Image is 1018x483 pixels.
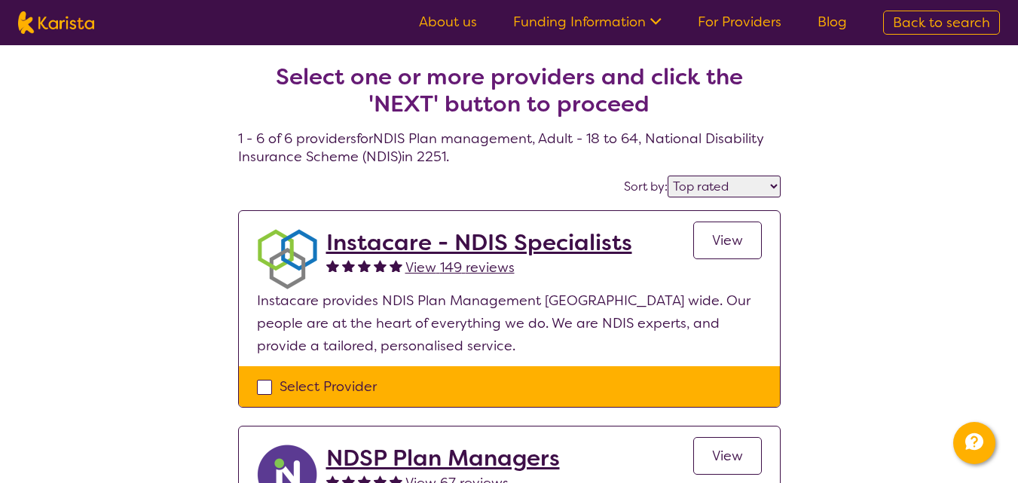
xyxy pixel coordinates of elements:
[257,229,317,289] img: obkhna0zu27zdd4ubuus.png
[326,229,632,256] a: Instacare - NDIS Specialists
[893,14,990,32] span: Back to search
[405,256,515,279] a: View 149 reviews
[256,63,763,118] h2: Select one or more providers and click the 'NEXT' button to proceed
[390,259,402,272] img: fullstar
[698,13,781,31] a: For Providers
[405,258,515,277] span: View 149 reviews
[326,445,560,472] a: NDSP Plan Managers
[693,437,762,475] a: View
[818,13,847,31] a: Blog
[624,179,668,194] label: Sort by:
[326,259,339,272] img: fullstar
[419,13,477,31] a: About us
[238,27,781,166] h4: 1 - 6 of 6 providers for NDIS Plan management , Adult - 18 to 64 , National Disability Insurance ...
[883,11,1000,35] a: Back to search
[358,259,371,272] img: fullstar
[257,289,762,357] p: Instacare provides NDIS Plan Management [GEOGRAPHIC_DATA] wide. Our people are at the heart of ev...
[712,231,743,249] span: View
[513,13,662,31] a: Funding Information
[712,447,743,465] span: View
[18,11,94,34] img: Karista logo
[342,259,355,272] img: fullstar
[374,259,387,272] img: fullstar
[953,422,995,464] button: Channel Menu
[693,222,762,259] a: View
